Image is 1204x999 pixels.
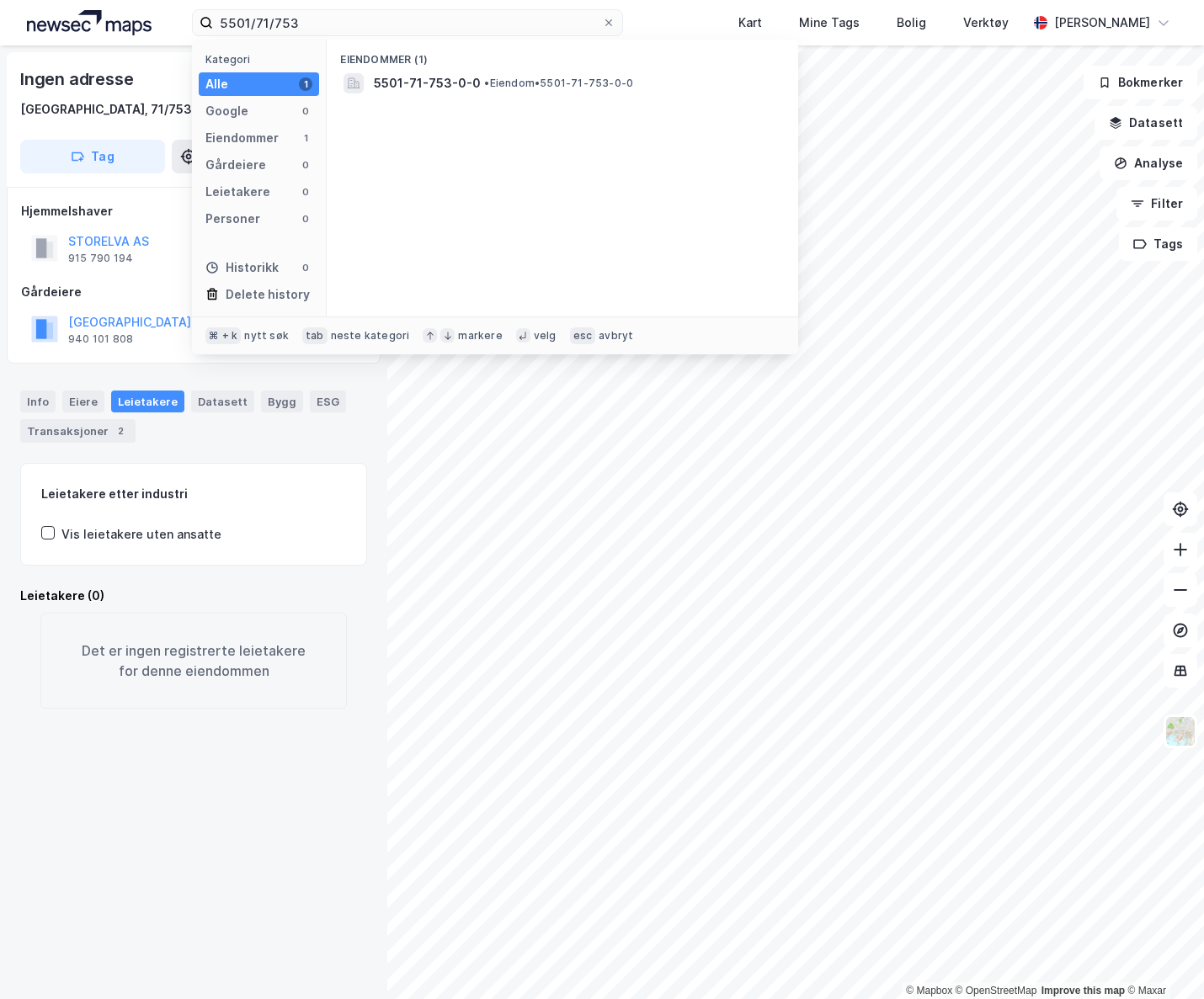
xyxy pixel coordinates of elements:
[302,327,328,344] div: tab
[21,201,366,221] div: Hjemmelshaver
[205,327,241,344] div: ⌘ + k
[799,13,860,33] div: Mine Tags
[21,282,366,302] div: Gårdeiere
[327,40,798,70] div: Eiendommer (1)
[299,104,312,118] div: 0
[534,329,557,343] div: velg
[299,77,312,91] div: 1
[20,99,192,120] div: [GEOGRAPHIC_DATA], 71/753
[205,128,279,148] div: Eiendommer
[1100,146,1197,180] button: Analyse
[738,13,762,33] div: Kart
[599,329,633,343] div: avbryt
[205,155,266,175] div: Gårdeiere
[484,77,489,89] span: •
[205,182,270,202] div: Leietakere
[111,391,184,412] div: Leietakere
[1164,715,1196,747] img: Z
[112,422,129,439] div: 2
[68,332,133,346] div: 940 101 808
[1095,106,1197,140] button: Datasett
[20,586,367,606] div: Leietakere (0)
[41,484,346,504] div: Leietakere etter industri
[374,73,481,93] span: 5501-71-753-0-0
[570,327,596,344] div: esc
[963,13,1009,33] div: Verktøy
[205,258,279,278] div: Historikk
[299,131,312,145] div: 1
[20,140,165,173] button: Tag
[1116,187,1197,221] button: Filter
[906,985,952,996] a: Mapbox
[299,185,312,199] div: 0
[205,53,319,66] div: Kategori
[897,13,926,33] div: Bolig
[458,329,502,343] div: markere
[226,284,310,305] div: Delete history
[61,524,221,545] div: Vis leietakere uten ansatte
[484,77,633,90] span: Eiendom • 5501-71-753-0-0
[1054,13,1150,33] div: [PERSON_NAME]
[1120,918,1204,999] div: Kontrollprogram for chat
[27,10,152,35] img: logo.a4113a55bc3d86da70a041830d287a7e.svg
[20,419,136,443] div: Transaksjoner
[299,158,312,172] div: 0
[68,252,133,265] div: 915 790 194
[956,985,1037,996] a: OpenStreetMap
[261,391,303,412] div: Bygg
[62,391,104,412] div: Eiere
[205,74,228,94] div: Alle
[20,66,136,93] div: Ingen adresse
[1084,66,1197,99] button: Bokmerker
[205,101,248,121] div: Google
[299,212,312,226] div: 0
[1120,918,1204,999] iframe: Chat Widget
[191,391,254,412] div: Datasett
[331,329,410,343] div: neste kategori
[299,261,312,274] div: 0
[1119,227,1197,261] button: Tags
[20,391,56,412] div: Info
[244,329,289,343] div: nytt søk
[205,209,260,229] div: Personer
[40,613,347,709] div: Det er ingen registrerte leietakere for denne eiendommen
[213,10,602,35] input: Søk på adresse, matrikkel, gårdeiere, leietakere eller personer
[1042,985,1125,996] a: Improve this map
[310,391,346,412] div: ESG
